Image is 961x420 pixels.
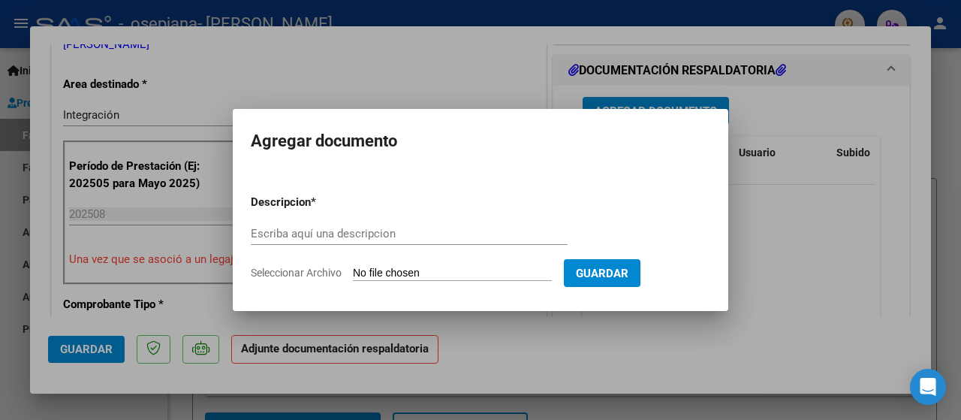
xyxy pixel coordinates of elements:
div: Open Intercom Messenger [910,369,946,405]
span: Guardar [576,267,628,280]
h2: Agregar documento [251,127,710,156]
p: Descripcion [251,194,389,211]
button: Guardar [564,259,640,287]
span: Seleccionar Archivo [251,267,342,279]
